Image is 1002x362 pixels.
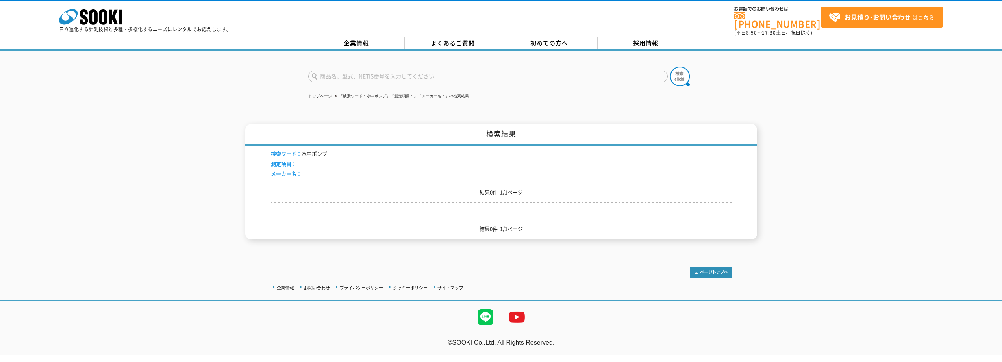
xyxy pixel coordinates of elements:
li: 「検索ワード：水中ポンプ」「測定項目：」「メーカー名：」の検索結果 [333,92,469,100]
img: LINE [470,301,501,333]
a: クッキーポリシー [393,285,428,290]
span: 初めての方へ [530,39,568,47]
span: 測定項目： [271,160,296,167]
img: btn_search.png [670,67,690,86]
li: 水中ポンプ [271,150,327,158]
span: 8:50 [746,29,757,36]
a: よくあるご質問 [405,37,501,49]
a: 企業情報 [277,285,294,290]
span: お電話でのお問い合わせは [734,7,821,11]
a: 採用情報 [598,37,694,49]
a: サイトマップ [437,285,463,290]
p: 結果0件 1/1ページ [271,225,732,233]
a: 初めての方へ [501,37,598,49]
h1: 検索結果 [245,124,757,146]
a: お問い合わせ [304,285,330,290]
img: YouTube [501,301,533,333]
p: 日々進化する計測技術と多種・多様化するニーズにレンタルでお応えします。 [59,27,232,32]
span: はこちら [829,11,934,23]
input: 商品名、型式、NETIS番号を入力してください [308,71,668,82]
a: トップページ [308,94,332,98]
a: プライバシーポリシー [340,285,383,290]
a: お見積り･お問い合わせはこちら [821,7,943,28]
span: 検索ワード： [271,150,302,157]
a: テストMail [972,347,1002,354]
a: 企業情報 [308,37,405,49]
a: [PHONE_NUMBER] [734,12,821,28]
p: 結果0件 1/1ページ [271,188,732,197]
span: 17:30 [762,29,776,36]
strong: お見積り･お問い合わせ [845,12,911,22]
span: メーカー名： [271,170,302,177]
span: (平日 ～ 土日、祝日除く) [734,29,812,36]
img: トップページへ [690,267,732,278]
